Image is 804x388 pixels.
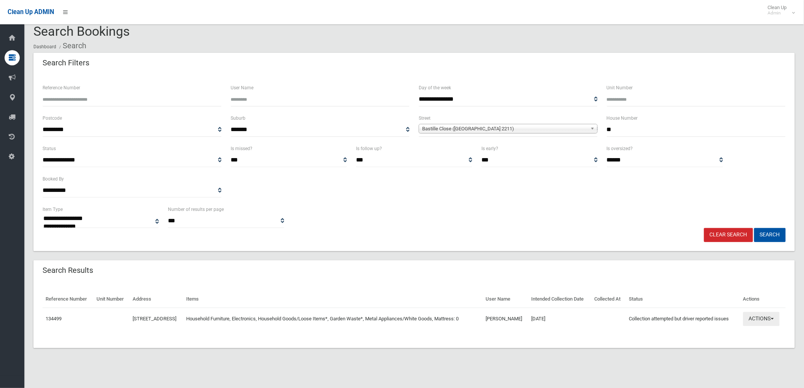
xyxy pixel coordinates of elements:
th: Collected At [591,291,626,308]
th: User Name [483,291,528,308]
td: [PERSON_NAME] [483,308,528,330]
label: Day of the week [419,84,451,92]
label: House Number [607,114,638,122]
button: Actions [743,312,780,326]
label: Is missed? [231,144,252,153]
label: Is oversized? [607,144,633,153]
th: Intended Collection Date [529,291,592,308]
th: Status [626,291,740,308]
a: Clear Search [704,228,753,242]
label: Reference Number [43,84,80,92]
li: Search [57,39,86,53]
label: Suburb [231,114,245,122]
td: [DATE] [529,308,592,330]
th: Items [183,291,483,308]
span: Search Bookings [33,24,130,39]
button: Search [754,228,786,242]
th: Reference Number [43,291,93,308]
span: Bastille Close ([GEOGRAPHIC_DATA] 2211) [422,124,587,133]
span: Clean Up ADMIN [8,8,54,16]
a: 134499 [46,316,62,321]
label: Number of results per page [168,205,224,214]
th: Actions [740,291,786,308]
label: Is early? [481,144,498,153]
a: Dashboard [33,44,56,49]
label: Booked By [43,175,64,183]
label: User Name [231,84,253,92]
td: Collection attempted but driver reported issues [626,308,740,330]
label: Unit Number [607,84,633,92]
td: Household Furniture, Electronics, Household Goods/Loose Items*, Garden Waste*, Metal Appliances/W... [183,308,483,330]
header: Search Results [33,263,102,278]
label: Postcode [43,114,62,122]
label: Is follow up? [356,144,382,153]
span: Clean Up [764,5,795,16]
th: Unit Number [93,291,130,308]
label: Item Type [43,205,63,214]
small: Admin [768,10,787,16]
label: Street [419,114,430,122]
a: [STREET_ADDRESS] [133,316,176,321]
label: Status [43,144,56,153]
th: Address [130,291,183,308]
header: Search Filters [33,55,98,70]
